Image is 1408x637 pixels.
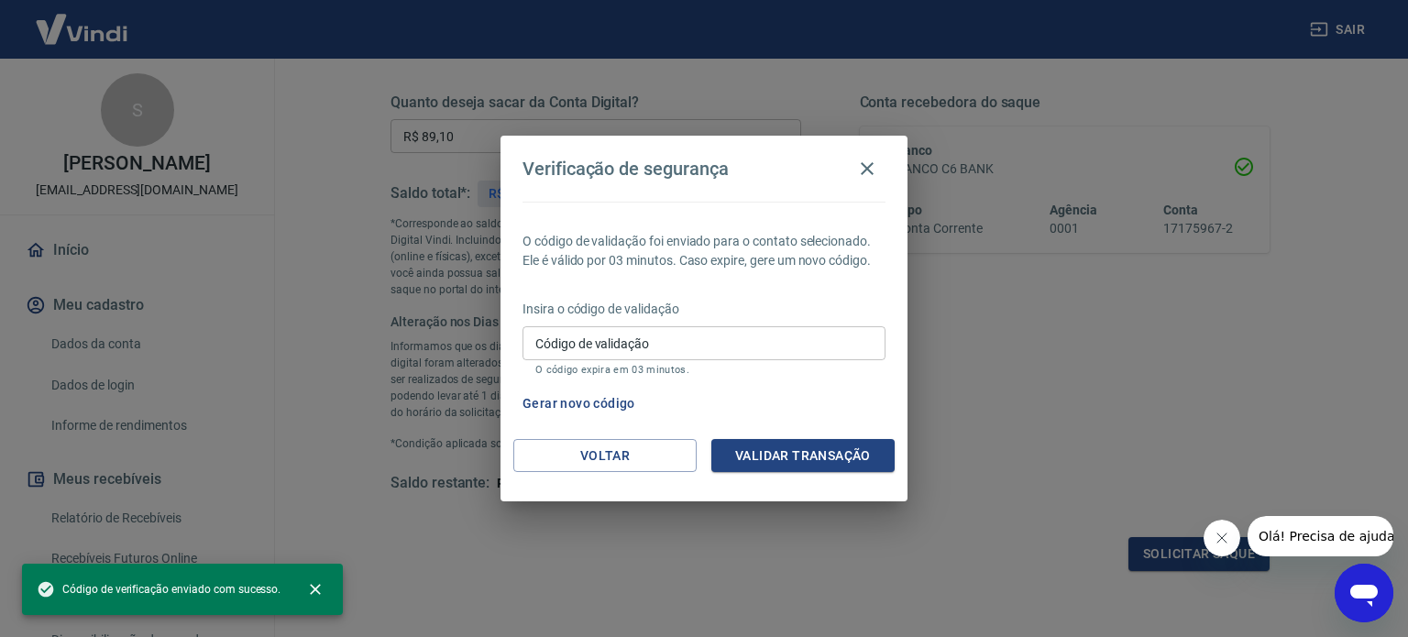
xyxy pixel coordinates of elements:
p: O código de validação foi enviado para o contato selecionado. Ele é válido por 03 minutos. Caso e... [522,232,885,270]
button: Validar transação [711,439,895,473]
p: Insira o código de validação [522,300,885,319]
button: Voltar [513,439,697,473]
iframe: Mensagem da empresa [1248,516,1393,556]
h4: Verificação de segurança [522,158,729,180]
iframe: Fechar mensagem [1204,520,1240,556]
button: Gerar novo código [515,387,643,421]
span: Código de verificação enviado com sucesso. [37,580,280,599]
p: O código expira em 03 minutos. [535,364,873,376]
span: Olá! Precisa de ajuda? [11,13,154,27]
button: close [295,569,335,610]
iframe: Botão para abrir a janela de mensagens [1335,564,1393,622]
